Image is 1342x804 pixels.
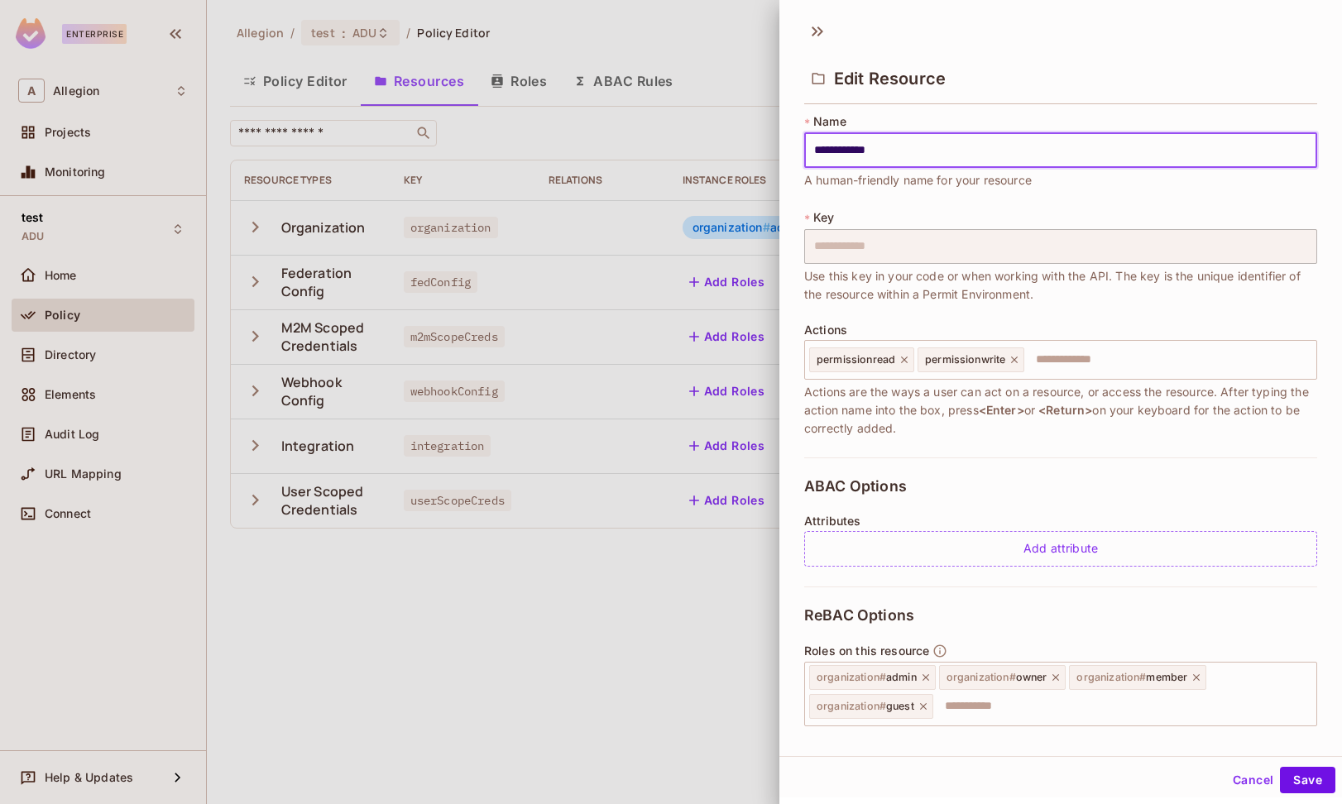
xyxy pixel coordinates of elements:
span: Actions are the ways a user can act on a resource, or access the resource. After typing the actio... [804,383,1317,438]
div: Add attribute [804,531,1317,567]
div: permissionwrite [918,347,1024,372]
div: organization#guest [809,694,933,719]
span: Actions [804,323,847,337]
span: Edit Resource [834,69,946,89]
span: permissionread [817,353,895,366]
span: A human-friendly name for your resource [804,171,1032,189]
button: Save [1280,767,1335,793]
span: ABAC Options [804,478,907,495]
div: organization#owner [939,665,1066,690]
span: Key [813,211,834,224]
span: organization # [947,671,1016,683]
span: ReBAC Options [804,607,914,624]
span: <Enter> [1057,731,1102,745]
div: permissionread [809,347,914,372]
span: owner [947,671,1047,684]
span: organization # [817,671,886,683]
span: admin [817,671,917,684]
div: organization#member [1069,665,1206,690]
span: Roles on this resource [804,644,929,658]
span: permissionwrite [925,353,1005,366]
span: After typing the role name into the box, press or on your keyboard for the role to be correctly a... [804,730,1317,766]
span: member [1076,671,1187,684]
span: Name [813,115,846,128]
span: guest [817,700,914,713]
span: organization # [1076,671,1146,683]
span: <Enter> [979,403,1024,417]
span: Attributes [804,514,861,528]
span: <Return> [1116,731,1170,745]
span: organization # [817,700,886,712]
span: Use this key in your code or when working with the API. The key is the unique identifier of the r... [804,267,1317,304]
button: Cancel [1226,767,1280,793]
span: <Return> [1038,403,1092,417]
div: organization#admin [809,665,936,690]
